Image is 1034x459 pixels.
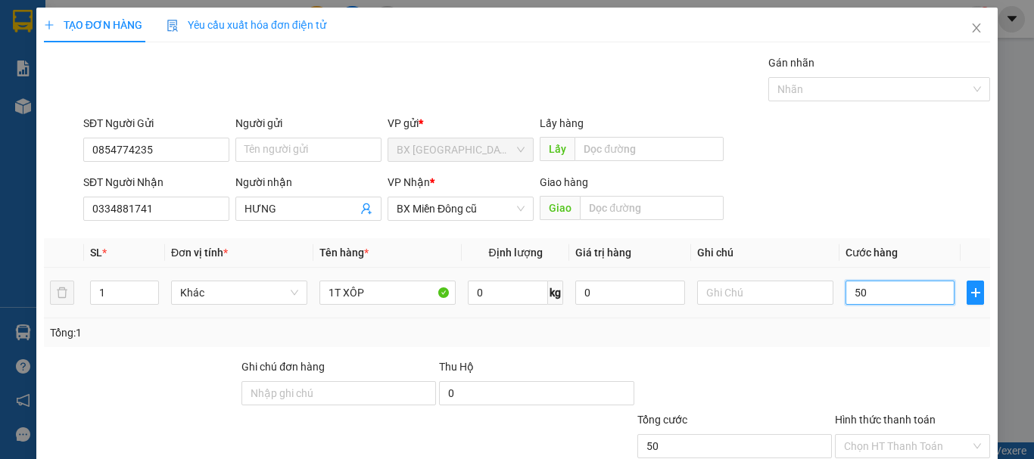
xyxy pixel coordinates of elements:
div: SĐT Người Nhận [83,174,229,191]
label: Ghi chú đơn hàng [241,361,325,373]
input: Dọc đường [580,196,724,220]
span: plus [967,287,983,299]
th: Ghi chú [691,238,839,268]
div: Người gửi [235,115,382,132]
span: Giao [540,196,580,220]
div: SĐT Người Gửi [83,115,229,132]
button: delete [50,281,74,305]
button: Close [955,8,998,50]
span: user-add [360,203,372,215]
input: Ghi Chú [697,281,833,305]
span: Định lượng [488,247,542,259]
input: VD: Bàn, Ghế [319,281,456,305]
span: TẠO ĐƠN HÀNG [44,19,142,31]
input: Ghi chú đơn hàng [241,381,436,405]
div: VP gửi [388,115,534,132]
span: BX Miền Đông cũ [397,197,525,220]
img: icon [167,20,179,32]
div: Tổng: 1 [50,324,400,341]
label: Gán nhãn [768,57,814,69]
span: Khác [180,281,298,304]
span: Giá trị hàng [575,247,631,259]
span: close [970,22,983,34]
button: plus [967,281,984,305]
span: Giao hàng [540,176,588,188]
input: 0 [575,281,684,305]
span: Đơn vị tính [171,247,228,259]
span: Thu Hộ [439,361,474,373]
span: Cước hàng [846,247,898,259]
span: plus [44,20,55,30]
span: VP Nhận [388,176,430,188]
span: Yêu cầu xuất hóa đơn điện tử [167,19,326,31]
input: Dọc đường [575,137,724,161]
span: kg [548,281,563,305]
span: Tên hàng [319,247,369,259]
span: Lấy [540,137,575,161]
span: Lấy hàng [540,117,584,129]
label: Hình thức thanh toán [835,414,936,426]
div: Người nhận [235,174,382,191]
span: Tổng cước [637,414,687,426]
span: BX Quảng Ngãi [397,138,525,161]
span: SL [90,247,102,259]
